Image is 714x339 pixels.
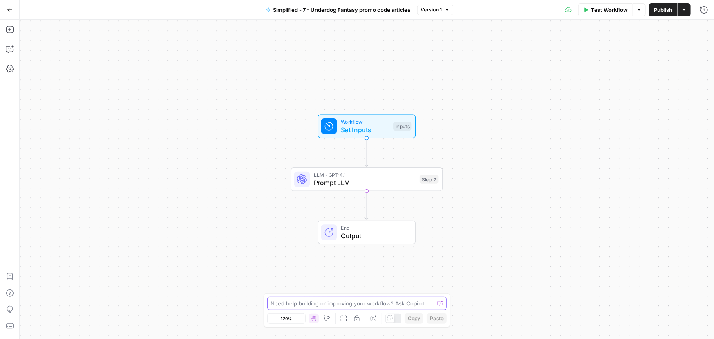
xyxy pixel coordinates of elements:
span: Workflow [341,118,390,126]
span: End [341,224,408,232]
span: Copy [408,315,420,322]
span: Paste [430,315,444,322]
span: Simplified - 7 - Underdog Fantasy promo code articles [273,6,411,14]
span: 120% [281,315,292,322]
button: Publish [649,3,677,16]
div: WorkflowSet InputsInputs [291,115,443,138]
span: Prompt LLM [314,178,416,188]
button: Simplified - 7 - Underdog Fantasy promo code articles [261,3,416,16]
div: EndOutput [291,221,443,244]
button: Version 1 [417,5,453,15]
span: Output [341,231,408,241]
span: Version 1 [421,6,442,14]
span: Set Inputs [341,125,390,135]
div: Inputs [393,122,411,131]
div: Step 2 [420,175,439,184]
span: LLM · GPT-4.1 [314,171,416,179]
span: Test Workflow [591,6,628,14]
div: LLM · GPT-4.1Prompt LLMStep 2 [291,167,443,191]
button: Copy [405,313,423,324]
button: Test Workflow [578,3,633,16]
g: Edge from start to step_2 [365,138,368,167]
button: Paste [427,313,447,324]
span: Publish [654,6,672,14]
g: Edge from step_2 to end [365,191,368,220]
